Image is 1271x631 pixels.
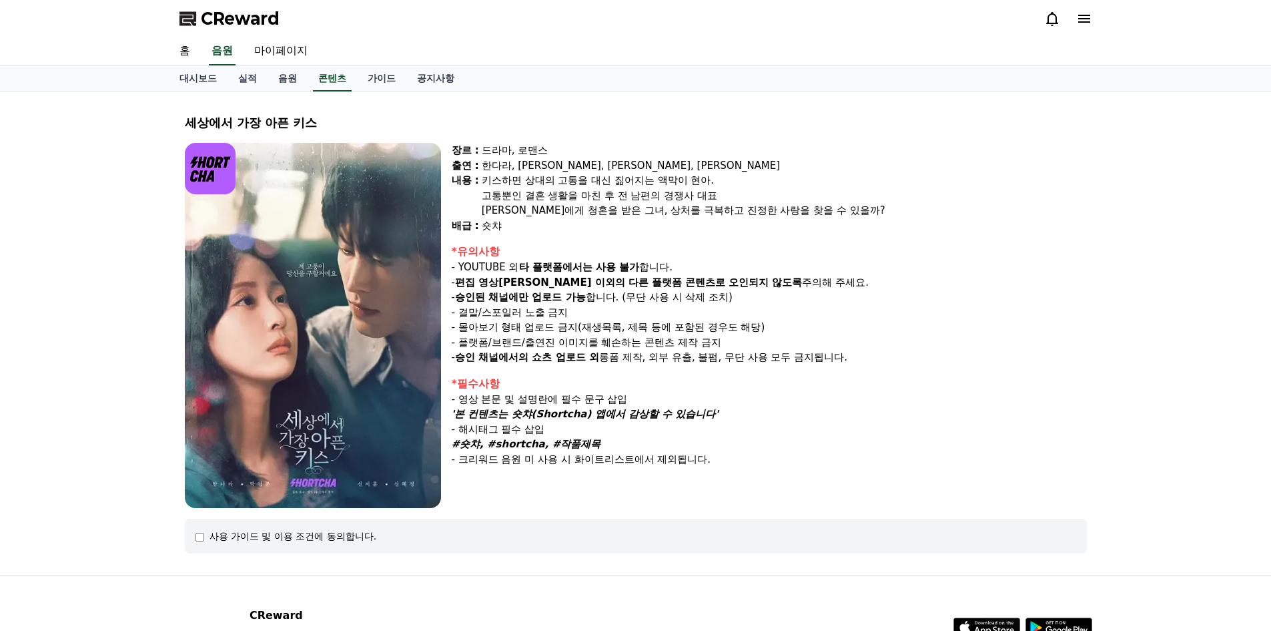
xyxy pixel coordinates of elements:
strong: 다른 플랫폼 콘텐츠로 오인되지 않도록 [628,276,803,288]
strong: 승인 채널에서의 쇼츠 업로드 외 [455,351,599,363]
strong: 승인된 채널에만 업로드 가능 [455,291,586,303]
div: 숏챠 [482,218,1087,234]
p: - 롱폼 제작, 외부 유출, 불펌, 무단 사용 모두 금지됩니다. [452,350,1087,365]
a: 콘텐츠 [313,66,352,91]
a: CReward [179,8,280,29]
p: - 영상 본문 및 설명란에 필수 문구 삽입 [452,392,1087,407]
a: 공지사항 [406,66,465,91]
p: - 몰아보기 형태 업로드 금지(재생목록, 제목 등에 포함된 경우도 해당) [452,320,1087,335]
div: 한다라, [PERSON_NAME], [PERSON_NAME], [PERSON_NAME] [482,158,1087,174]
em: '본 컨텐츠는 숏챠(Shortcha) 앱에서 감상할 수 있습니다' [452,408,719,420]
a: 홈 [169,37,201,65]
div: *유의사항 [452,244,1087,260]
p: - YOUTUBE 외 합니다. [452,260,1087,275]
div: 고통뿐인 결혼 생활을 마친 후 전 남편의 경쟁사 대표 [482,188,1087,204]
p: - 크리워드 음원 미 사용 시 화이트리스트에서 제외됩니다. [452,452,1087,467]
div: 내용 : [452,173,479,218]
strong: 편집 영상[PERSON_NAME] 이외의 [455,276,625,288]
div: 세상에서 가장 아픈 키스 [185,114,1087,132]
a: 음원 [209,37,236,65]
div: *필수사항 [452,376,1087,392]
div: 드라마, 로맨스 [482,143,1087,158]
img: logo [185,143,236,194]
p: CReward [250,608,412,624]
div: 키스하면 상대의 고통을 대신 짊어지는 액막이 현아. [482,173,1087,188]
p: - 플랫폼/브랜드/출연진 이미지를 훼손하는 콘텐츠 제작 금지 [452,335,1087,351]
em: #숏챠, #shortcha, #작품제목 [452,438,601,450]
p: - 주의해 주세요. [452,275,1087,290]
a: 마이페이지 [244,37,318,65]
strong: 타 플랫폼에서는 사용 불가 [519,261,640,273]
div: 배급 : [452,218,479,234]
a: 음원 [268,66,308,91]
img: video [185,143,441,508]
div: [PERSON_NAME]에게 청혼을 받은 그녀, 상처를 극복하고 진정한 사랑을 찾을 수 있을까? [482,203,1087,218]
span: CReward [201,8,280,29]
p: - 합니다. (무단 사용 시 삭제 조치) [452,290,1087,305]
a: 실적 [228,66,268,91]
a: 대시보드 [169,66,228,91]
a: 가이드 [357,66,406,91]
p: - 해시태그 필수 삽입 [452,422,1087,437]
div: 출연 : [452,158,479,174]
div: 장르 : [452,143,479,158]
div: 사용 가이드 및 이용 조건에 동의합니다. [209,530,377,543]
p: - 결말/스포일러 노출 금지 [452,305,1087,321]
